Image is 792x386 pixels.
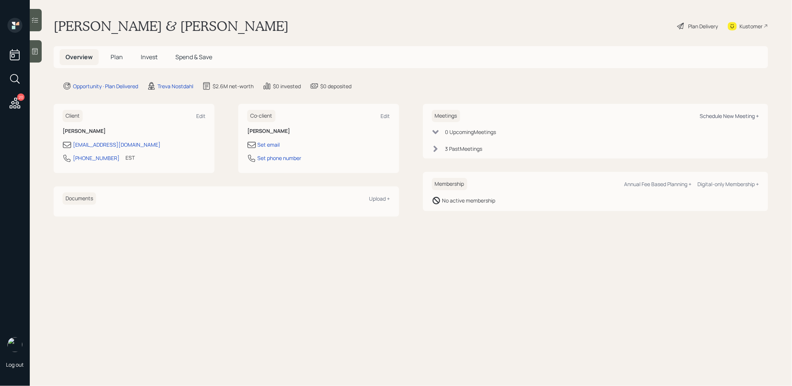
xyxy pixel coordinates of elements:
div: Kustomer [740,22,763,30]
span: Spend & Save [175,53,212,61]
div: Opportunity · Plan Delivered [73,82,138,90]
div: Plan Delivery [688,22,718,30]
span: Invest [141,53,158,61]
h6: [PERSON_NAME] [63,128,206,134]
div: $2.6M net-worth [213,82,254,90]
div: Upload + [369,195,390,202]
h6: Meetings [432,110,460,122]
div: $0 deposited [320,82,352,90]
div: Set phone number [258,154,302,162]
div: [PHONE_NUMBER] [73,154,120,162]
h6: Membership [432,178,467,190]
h6: [PERSON_NAME] [247,128,390,134]
div: Digital-only Membership + [698,181,759,188]
div: Edit [196,112,206,119]
div: Schedule New Meeting + [700,112,759,119]
div: 0 Upcoming Meeting s [445,128,496,136]
div: Edit [381,112,390,119]
span: Overview [66,53,93,61]
div: 20 [17,93,25,101]
h6: Documents [63,192,96,205]
div: Set email [258,141,280,149]
span: Plan [111,53,123,61]
div: No active membership [442,197,496,204]
div: $0 invested [273,82,301,90]
div: [EMAIL_ADDRESS][DOMAIN_NAME] [73,141,160,149]
h6: Co-client [247,110,276,122]
div: Annual Fee Based Planning + [624,181,692,188]
div: 3 Past Meeting s [445,145,483,153]
div: Treva Nostdahl [158,82,193,90]
h6: Client [63,110,83,122]
div: Log out [6,361,24,368]
div: EST [125,154,135,162]
img: treva-nostdahl-headshot.png [7,337,22,352]
h1: [PERSON_NAME] & [PERSON_NAME] [54,18,289,34]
